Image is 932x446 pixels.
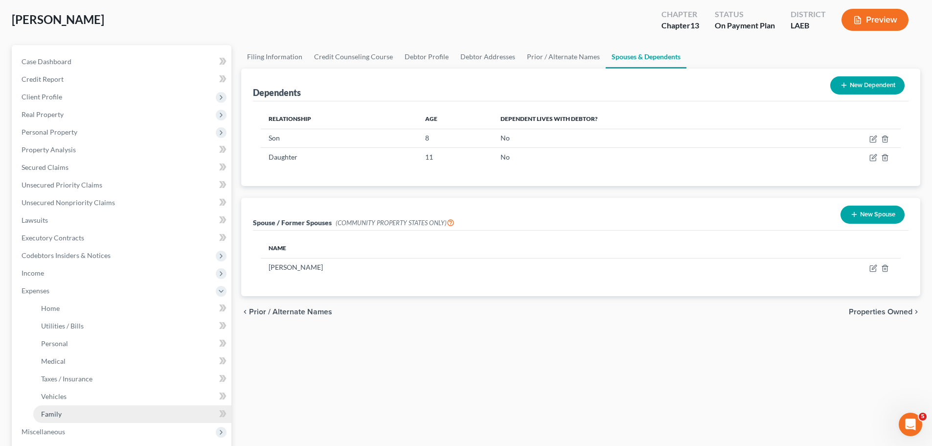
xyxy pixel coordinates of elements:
[841,9,909,31] button: Preview
[12,12,104,26] span: [PERSON_NAME]
[455,45,521,69] a: Debtor Addresses
[521,45,606,69] a: Prior / Alternate Names
[22,251,111,259] span: Codebtors Insiders & Notices
[22,145,76,154] span: Property Analysis
[22,286,49,295] span: Expenses
[41,392,67,400] span: Vehicles
[33,388,231,405] a: Vehicles
[493,109,796,129] th: Dependent lives with debtor?
[33,317,231,335] a: Utilities / Bills
[22,181,102,189] span: Unsecured Priority Claims
[791,20,826,31] div: LAEB
[849,308,920,316] button: Properties Owned chevron_right
[241,45,308,69] a: Filing Information
[14,229,231,247] a: Executory Contracts
[253,218,332,227] span: Spouse / Former Spouses
[417,129,492,147] td: 8
[33,370,231,388] a: Taxes / Insurance
[22,57,71,66] span: Case Dashboard
[22,198,115,207] span: Unsecured Nonpriority Claims
[14,211,231,229] a: Lawsuits
[399,45,455,69] a: Debtor Profile
[14,53,231,70] a: Case Dashboard
[22,93,62,101] span: Client Profile
[661,9,699,20] div: Chapter
[261,109,417,129] th: Relationship
[261,258,671,277] td: [PERSON_NAME]
[14,194,231,211] a: Unsecured Nonpriority Claims
[417,109,492,129] th: Age
[715,20,775,31] div: On Payment Plan
[493,148,796,166] td: No
[33,335,231,352] a: Personal
[22,234,84,242] span: Executory Contracts
[22,427,65,436] span: Miscellaneous
[241,308,332,316] button: chevron_left Prior / Alternate Names
[22,269,44,277] span: Income
[41,339,68,348] span: Personal
[849,308,912,316] span: Properties Owned
[22,216,48,224] span: Lawsuits
[493,129,796,147] td: No
[41,322,84,330] span: Utilities / Bills
[919,413,927,421] span: 5
[33,352,231,370] a: Medical
[830,76,905,94] button: New Dependent
[41,357,66,365] span: Medical
[661,20,699,31] div: Chapter
[899,413,922,436] iframe: Intercom live chat
[791,9,826,20] div: District
[690,21,699,30] span: 13
[33,405,231,423] a: Family
[41,410,62,418] span: Family
[912,308,920,316] i: chevron_right
[241,308,249,316] i: chevron_left
[22,163,68,171] span: Secured Claims
[308,45,399,69] a: Credit Counseling Course
[417,148,492,166] td: 11
[22,128,77,136] span: Personal Property
[33,300,231,317] a: Home
[14,70,231,88] a: Credit Report
[14,176,231,194] a: Unsecured Priority Claims
[261,238,671,258] th: Name
[261,129,417,147] td: Son
[841,206,905,224] button: New Spouse
[22,75,64,83] span: Credit Report
[261,148,417,166] td: Daughter
[41,375,92,383] span: Taxes / Insurance
[253,87,301,98] div: Dependents
[606,45,686,69] a: Spouses & Dependents
[336,219,455,227] span: (COMMUNITY PROPERTY STATES ONLY)
[41,304,60,312] span: Home
[715,9,775,20] div: Status
[22,110,64,118] span: Real Property
[14,141,231,159] a: Property Analysis
[14,159,231,176] a: Secured Claims
[249,308,332,316] span: Prior / Alternate Names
